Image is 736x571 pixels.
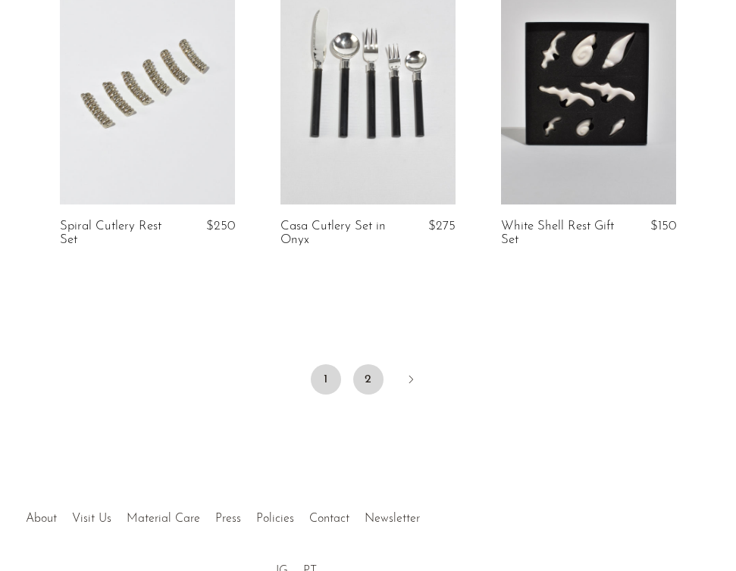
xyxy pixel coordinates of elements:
a: Casa Cutlery Set in Onyx [280,220,394,248]
ul: Quick links [18,501,428,529]
a: Visit Us [72,513,111,525]
a: Press [215,513,241,525]
span: $275 [428,220,456,232]
span: $250 [206,220,235,232]
a: Next [396,364,426,398]
a: Policies [256,513,294,525]
a: Contact [309,513,349,525]
a: Spiral Cutlery Rest Set [60,220,174,248]
a: 2 [353,364,384,395]
a: About [26,513,57,525]
a: Material Care [127,513,200,525]
span: $150 [650,220,676,232]
a: White Shell Rest Gift Set [501,220,615,248]
a: Newsletter [365,513,420,525]
span: 1 [311,364,341,395]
